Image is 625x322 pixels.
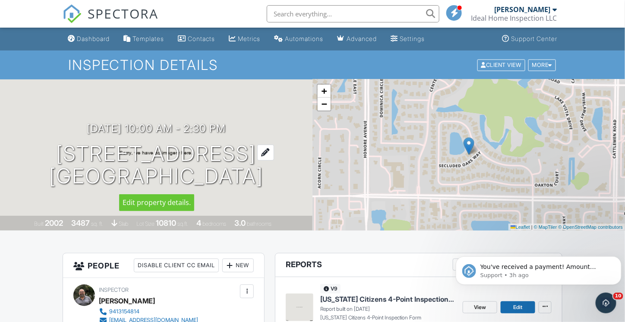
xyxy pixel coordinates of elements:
span: bedrooms [202,221,226,227]
span: | [531,224,533,230]
span: sq. ft. [91,221,103,227]
div: Metrics [238,35,260,42]
div: 3487 [71,218,90,227]
h1: [STREET_ADDRESS] [GEOGRAPHIC_DATA] [49,142,263,188]
a: Zoom out [318,98,331,110]
div: Support Center [511,35,557,42]
div: Advanced [347,35,377,42]
span: Built [34,221,44,227]
a: Dashboard [64,31,113,47]
span: Lot Size [136,221,155,227]
span: + [322,85,327,96]
span: sq.ft. [177,221,188,227]
div: More [528,59,556,71]
div: Dashboard [77,35,110,42]
a: 9413154814 [99,307,198,316]
iframe: Intercom live chat [596,293,616,313]
img: Marker [464,137,474,155]
a: Leaflet [511,224,530,230]
a: Advanced [334,31,381,47]
img: The Best Home Inspection Software - Spectora [63,4,82,23]
a: SPECTORA [63,12,158,30]
span: Inspector [99,287,129,293]
span: SPECTORA [88,4,158,22]
div: 10810 [156,218,176,227]
div: Client View [477,59,525,71]
div: Ideal Home Inspection LLC [471,14,557,22]
div: 3.0 [234,218,246,227]
iframe: Intercom notifications message [452,238,625,299]
div: [PERSON_NAME] [494,5,550,14]
div: 4 [196,218,201,227]
h3: People [63,253,265,278]
div: Disable Client CC Email [134,259,219,272]
div: Automations [285,35,323,42]
a: Settings [388,31,429,47]
div: 2002 [45,218,63,227]
div: Templates [133,35,164,42]
a: Templates [120,31,167,47]
div: 9413154814 [109,308,139,315]
a: Client View [477,61,527,68]
div: New [222,259,254,272]
span: slab [119,221,128,227]
input: Search everything... [267,5,439,22]
div: Settings [400,35,425,42]
h3: [DATE] 10:00 am - 2:30 pm [87,123,226,134]
a: Zoom in [318,85,331,98]
div: Contacts [188,35,215,42]
a: © MapTiler [534,224,557,230]
span: bathrooms [247,221,271,227]
p: Message from Support, sent 3h ago [28,33,158,41]
span: You've received a payment! Amount $600.00 Fee $16.80 Net $583.20 Transaction # pi_3SCkJ4K7snlDGpR... [28,25,158,118]
a: Contacts [174,31,218,47]
span: 10 [613,293,623,300]
span: − [322,98,327,109]
h1: Inspection Details [68,57,557,73]
a: © OpenStreetMap contributors [559,224,623,230]
a: Metrics [225,31,264,47]
a: Support Center [499,31,561,47]
a: Automations (Basic) [271,31,327,47]
div: [PERSON_NAME] [99,294,155,307]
